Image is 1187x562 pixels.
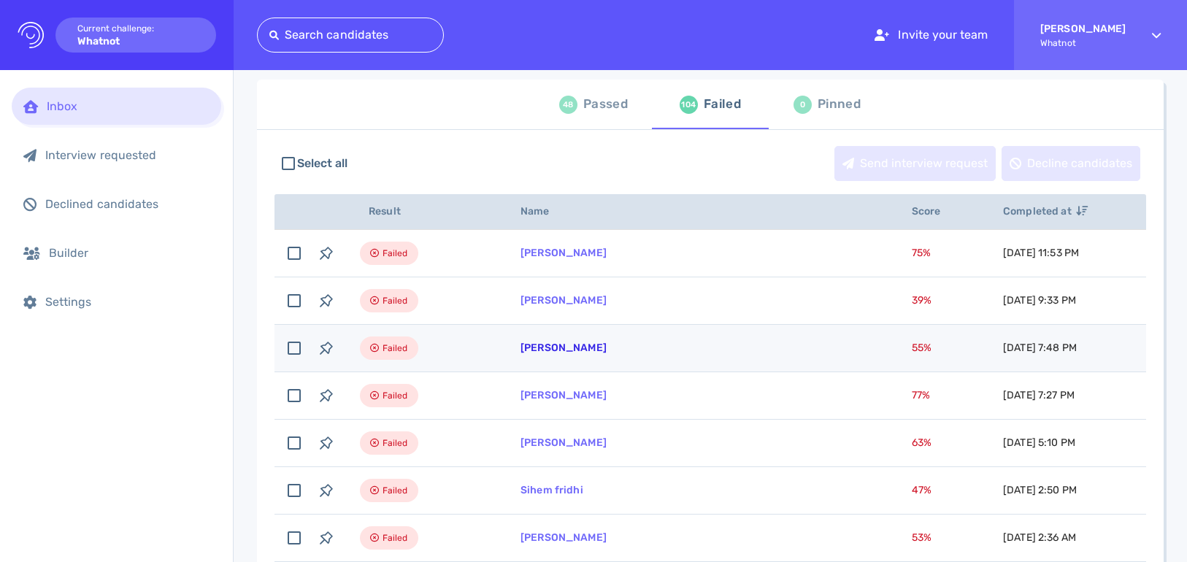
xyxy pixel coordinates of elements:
a: [PERSON_NAME] [520,342,607,354]
a: [PERSON_NAME] [520,436,607,449]
div: Inbox [47,99,210,113]
span: [DATE] 2:50 PM [1003,484,1077,496]
span: 47 % [912,484,931,496]
span: Select all [297,155,348,172]
span: Failed [383,292,408,309]
div: 104 [680,96,698,114]
div: Interview requested [45,148,210,162]
span: Completed at [1003,205,1088,218]
span: Name [520,205,566,218]
a: [PERSON_NAME] [520,531,607,544]
span: [DATE] 2:36 AM [1003,531,1076,544]
div: Decline candidates [1002,147,1140,180]
span: Failed [383,529,408,547]
span: [DATE] 7:27 PM [1003,389,1075,401]
span: 53 % [912,531,931,544]
strong: [PERSON_NAME] [1040,23,1126,35]
a: [PERSON_NAME] [520,247,607,259]
span: 63 % [912,436,931,449]
div: Passed [583,93,628,115]
span: Failed [383,245,408,262]
span: Whatnot [1040,38,1126,48]
div: Settings [45,295,210,309]
span: [DATE] 9:33 PM [1003,294,1076,307]
span: [DATE] 5:10 PM [1003,436,1075,449]
span: 75 % [912,247,931,259]
span: [DATE] 7:48 PM [1003,342,1077,354]
a: [PERSON_NAME] [520,389,607,401]
div: 48 [559,96,577,114]
span: 77 % [912,389,930,401]
div: 0 [794,96,812,114]
div: Pinned [818,93,861,115]
a: Sihem fridhi [520,484,583,496]
button: Decline candidates [1002,146,1140,181]
a: [PERSON_NAME] [520,294,607,307]
div: Failed [704,93,741,115]
button: Send interview request [834,146,996,181]
div: Declined candidates [45,197,210,211]
span: Failed [383,387,408,404]
span: Score [912,205,957,218]
span: 55 % [912,342,931,354]
th: Result [342,194,503,230]
span: Failed [383,434,408,452]
span: [DATE] 11:53 PM [1003,247,1079,259]
div: Send interview request [835,147,995,180]
span: Failed [383,482,408,499]
div: Builder [49,246,210,260]
span: Failed [383,339,408,357]
span: 39 % [912,294,931,307]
